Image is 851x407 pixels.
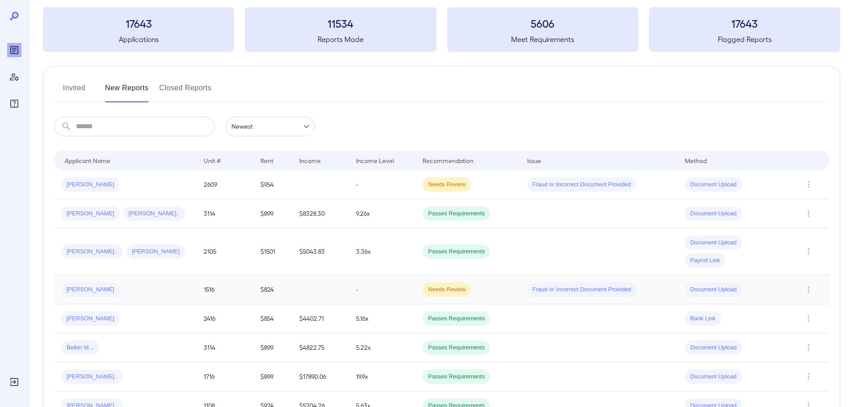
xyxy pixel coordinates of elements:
[43,16,234,30] h3: 17643
[126,248,185,256] span: [PERSON_NAME]
[527,155,541,166] div: Issue
[423,373,490,381] span: Passes Requirements
[349,228,415,275] td: 3.36x
[447,34,638,45] h5: Meet Requirements
[197,199,253,228] td: 3114
[292,228,349,275] td: $5043.83
[801,177,816,192] button: Row Actions
[685,239,742,247] span: Document Upload
[54,81,94,102] button: Invited
[43,34,234,45] h5: Applications
[253,275,292,304] td: $824
[197,170,253,199] td: 2609
[253,199,292,228] td: $899
[801,369,816,384] button: Row Actions
[349,304,415,333] td: 5.16x
[447,16,638,30] h3: 5606
[61,248,123,256] span: [PERSON_NAME]..
[649,34,840,45] h5: Flagged Reports
[65,155,110,166] div: Applicant Name
[61,373,123,381] span: [PERSON_NAME]..
[253,333,292,362] td: $899
[801,282,816,297] button: Row Actions
[197,333,253,362] td: 3114
[292,362,349,391] td: $17890.06
[349,275,415,304] td: -
[61,180,120,189] span: [PERSON_NAME]
[685,256,725,265] span: Payroll Link
[260,155,275,166] div: Rent
[43,7,840,52] summary: 17643Applications11534Reports Made5606Meet Requirements17643Flagged Reports
[349,170,415,199] td: -
[245,16,436,30] h3: 11534
[61,210,120,218] span: [PERSON_NAME]
[7,375,21,389] div: Log Out
[292,199,349,228] td: $8328.30
[7,70,21,84] div: Manage Users
[801,244,816,259] button: Row Actions
[197,362,253,391] td: 1716
[349,199,415,228] td: 9.26x
[253,170,292,199] td: $954
[649,16,840,30] h3: 17643
[61,315,120,323] span: [PERSON_NAME]
[423,315,490,323] span: Passes Requirements
[349,333,415,362] td: 5.22x
[423,344,490,352] span: Passes Requirements
[159,81,212,102] button: Closed Reports
[801,206,816,221] button: Row Actions
[7,43,21,57] div: Reports
[299,155,321,166] div: Income
[356,155,394,166] div: Income Level
[685,285,742,294] span: Document Upload
[685,210,742,218] span: Document Upload
[123,210,185,218] span: [PERSON_NAME]..
[253,304,292,333] td: $854
[685,180,742,189] span: Document Upload
[685,344,742,352] span: Document Upload
[801,340,816,355] button: Row Actions
[527,180,637,189] span: Fraud or Incorrect Document Provided
[245,34,436,45] h5: Reports Made
[253,228,292,275] td: $1501
[292,304,349,333] td: $4402.71
[423,248,490,256] span: Passes Requirements
[685,155,707,166] div: Method
[685,315,721,323] span: Bank Link
[61,344,99,352] span: Belkin M...
[105,81,149,102] button: New Reports
[423,180,471,189] span: Needs Review
[527,285,637,294] span: Fraud or Incorrect Document Provided
[349,362,415,391] td: 19.9x
[292,333,349,362] td: $4822.75
[423,285,471,294] span: Needs Review
[197,228,253,275] td: 2105
[61,285,120,294] span: [PERSON_NAME]
[423,155,474,166] div: Recommendation
[7,97,21,111] div: FAQ
[197,304,253,333] td: 2416
[204,155,221,166] div: Unit #
[685,373,742,381] span: Document Upload
[226,117,315,136] div: Newest
[253,362,292,391] td: $899
[423,210,490,218] span: Passes Requirements
[197,275,253,304] td: 1516
[801,311,816,326] button: Row Actions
